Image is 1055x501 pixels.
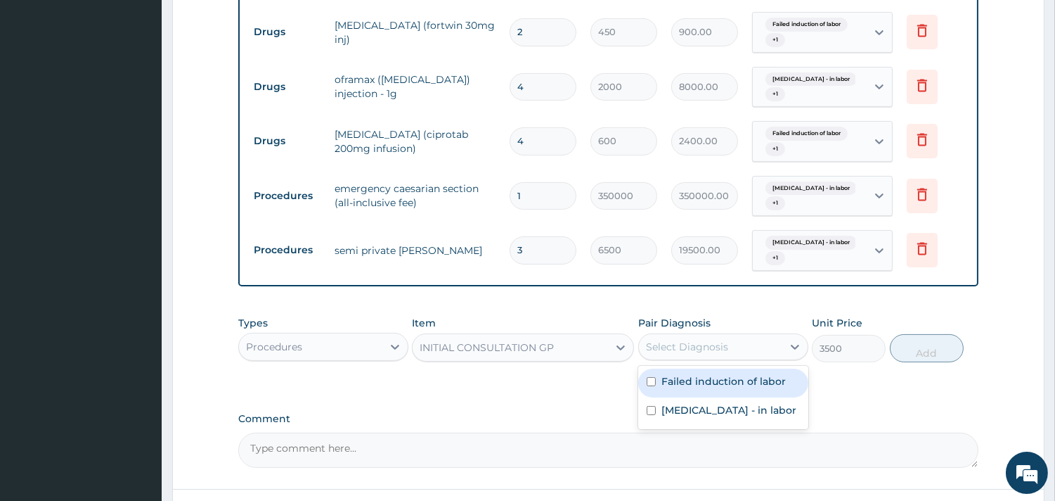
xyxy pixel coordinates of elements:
[661,374,786,388] label: Failed induction of labor
[661,403,796,417] label: [MEDICAL_DATA] - in labor
[765,196,785,210] span: + 1
[890,334,964,362] button: Add
[73,79,236,97] div: Chat with us now
[231,7,264,41] div: Minimize live chat window
[812,316,862,330] label: Unit Price
[765,182,857,196] span: [MEDICAL_DATA] - in labor
[328,175,503,217] td: emergency caesarian section (all-inclusive fee)
[765,236,857,250] span: [MEDICAL_DATA] - in labor
[765,72,857,87] span: [MEDICAL_DATA] - in labor
[765,142,785,156] span: + 1
[247,237,328,263] td: Procedures
[646,340,728,354] div: Select Diagnosis
[328,120,503,163] td: [MEDICAL_DATA] (ciprotab 200mg infusion)
[247,19,328,45] td: Drugs
[328,11,503,53] td: [MEDICAL_DATA] (fortwin 30mg inj)
[238,317,268,329] label: Types
[247,74,328,100] td: Drugs
[420,341,554,355] div: INITIAL CONSULTATION GP
[238,413,978,425] label: Comment
[638,316,711,330] label: Pair Diagnosis
[328,65,503,108] td: oframax ([MEDICAL_DATA]) injection - 1g
[765,251,785,265] span: + 1
[765,33,785,47] span: + 1
[247,128,328,154] td: Drugs
[765,18,848,32] span: Failed induction of labor
[412,316,436,330] label: Item
[82,157,194,299] span: We're online!
[247,183,328,209] td: Procedures
[765,87,785,101] span: + 1
[26,70,57,106] img: d_794563401_company_1708531726252_794563401
[765,127,848,141] span: Failed induction of labor
[246,340,302,354] div: Procedures
[328,236,503,265] td: semi private [PERSON_NAME]
[7,343,268,393] textarea: Type your message and hit 'Enter'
